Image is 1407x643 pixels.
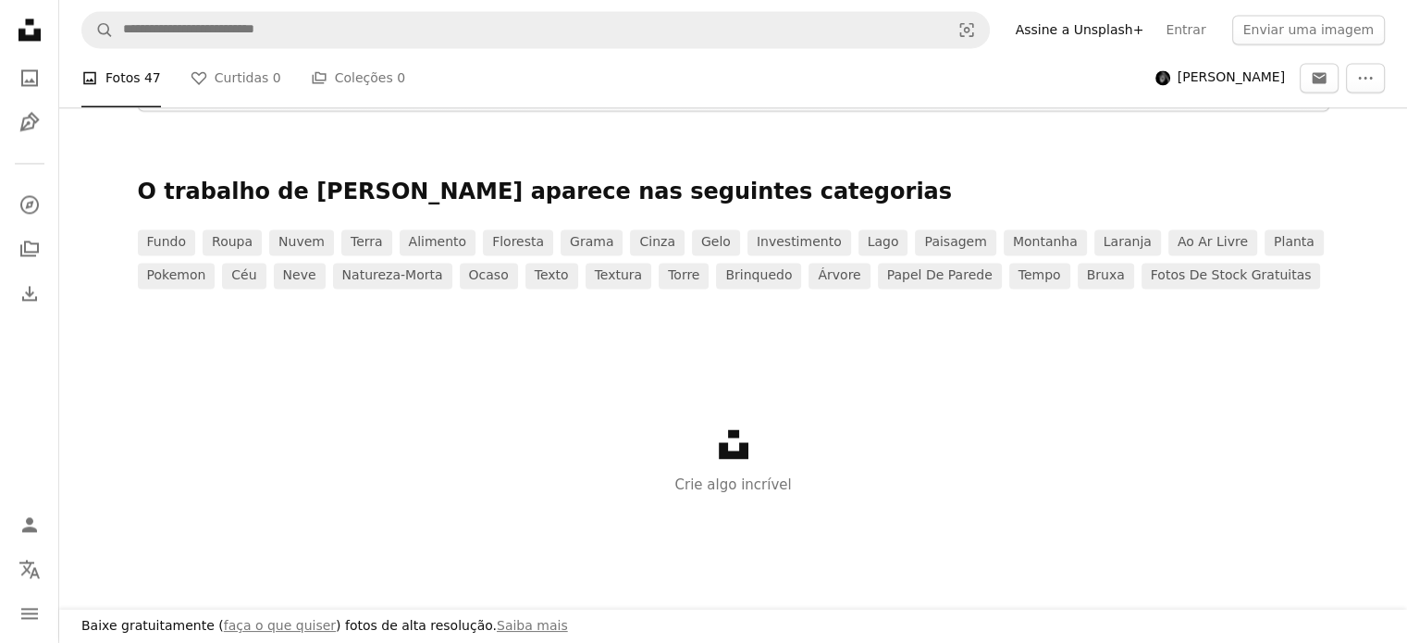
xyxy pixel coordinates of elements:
a: Entrar / Cadastrar-se [11,506,48,543]
a: faça o que quiser [224,618,336,633]
a: tempo [1009,263,1070,289]
a: roupa [203,229,262,255]
button: Idioma [11,550,48,587]
a: terra [341,229,392,255]
a: Saiba mais [497,618,568,633]
a: Fotos de stock gratuitas [1142,263,1321,289]
a: planta [1265,229,1324,255]
a: brinquedo [716,263,801,289]
a: gelo [692,229,740,255]
h3: Baixe gratuitamente ( ) fotos de alta resolução. [81,617,568,636]
a: Texto [525,263,578,289]
button: Mais ações [1346,63,1385,93]
a: paisagem [915,229,995,255]
p: O trabalho de [PERSON_NAME] aparece nas seguintes categorias [138,178,1329,207]
a: cinza [630,229,684,255]
a: ocaso [460,263,518,289]
a: Explorar [11,186,48,223]
button: Enviar uma imagem [1232,15,1385,44]
button: Pesquise na Unsplash [82,12,114,47]
a: neve [274,263,326,289]
a: papel de parede [878,263,1002,289]
a: árvore [808,263,870,289]
a: montanha [1004,229,1087,255]
a: alimento [400,229,476,255]
a: nuvem [269,229,334,255]
a: Fotos [11,59,48,96]
a: Coleções [11,230,48,267]
button: Enviar mensagem para Thimo [1300,63,1339,93]
p: Crie algo incrível [59,473,1407,495]
a: Assine a Unsplash+ [1005,15,1155,44]
a: pokemon [138,263,216,289]
span: 0 [397,68,405,88]
a: Ilustrações [11,104,48,141]
a: céu [222,263,265,289]
a: investimento [747,229,851,255]
button: Pesquisa visual [944,12,989,47]
span: [PERSON_NAME] [1178,68,1285,87]
a: laranja [1094,229,1161,255]
a: natureza-morta [333,263,452,289]
a: lago [858,229,908,255]
a: textura [586,263,652,289]
a: grama [561,229,623,255]
a: torre [659,263,709,289]
a: fundo [138,229,196,255]
a: bruxa [1078,263,1134,289]
a: ao ar livre [1168,229,1257,255]
a: Histórico de downloads [11,275,48,312]
a: Coleções 0 [311,48,405,107]
form: Pesquise conteúdo visual em todo o site [81,11,990,48]
a: Curtidas 0 [191,48,281,107]
a: Entrar [1154,15,1216,44]
button: Menu [11,595,48,632]
a: Início — Unsplash [11,11,48,52]
a: floresta [483,229,553,255]
img: Avatar do usuário Thimo Pedersen [1155,70,1170,85]
span: 0 [273,68,281,88]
